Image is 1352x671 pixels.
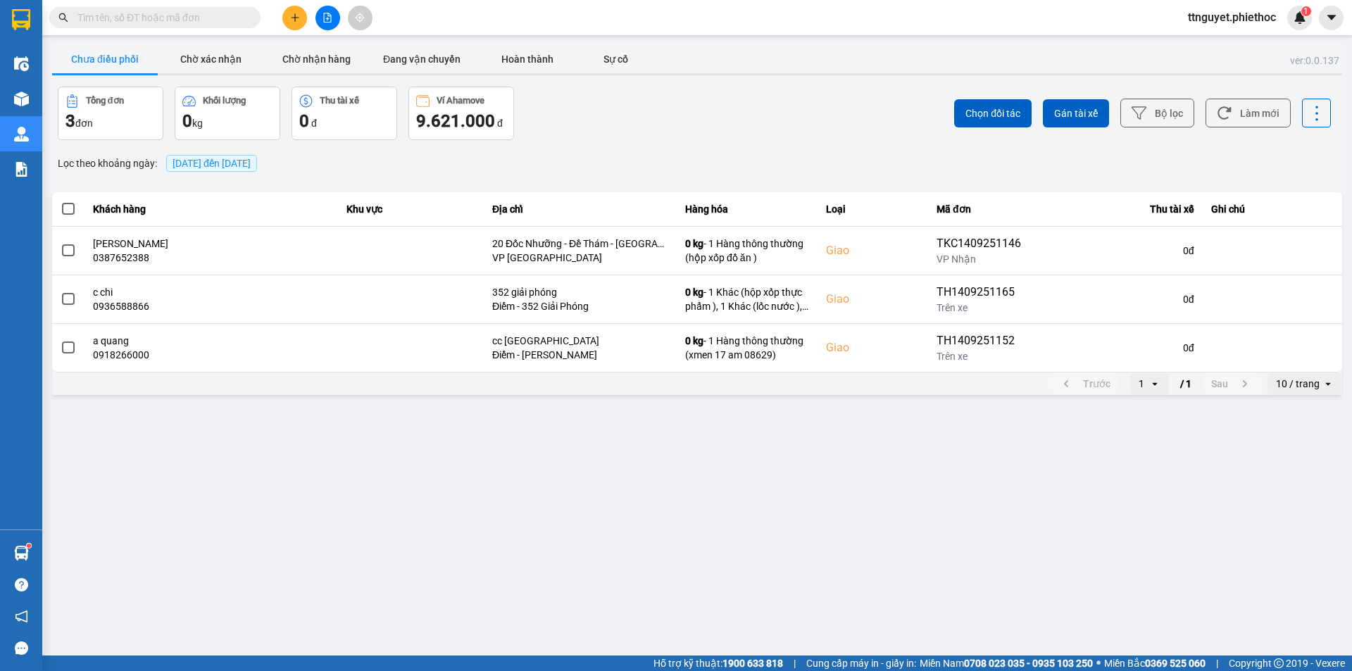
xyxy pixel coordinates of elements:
[1049,373,1119,394] button: previous page. current page 1 / 1
[58,13,68,23] span: search
[77,10,244,25] input: Tìm tên, số ĐT hoặc mã đơn
[492,334,668,348] div: cc [GEOGRAPHIC_DATA]
[1322,378,1334,389] svg: open
[15,610,28,623] span: notification
[158,45,263,73] button: Chờ xác nhận
[492,237,668,251] div: 20 Đốc Nhưỡng - Đề Thám - [GEOGRAPHIC_DATA]
[1301,6,1311,16] sup: 1
[492,299,668,313] div: Điểm - 352 Giải Phóng
[1043,99,1109,127] button: Gán tài xế
[826,339,920,356] div: Giao
[1145,658,1206,669] strong: 0369 525 060
[937,301,1025,315] div: Trên xe
[1054,106,1098,120] span: Gán tài xế
[1319,6,1344,30] button: caret-down
[15,641,28,655] span: message
[14,56,29,71] img: warehouse-icon
[1042,244,1194,258] div: 0 đ
[182,111,192,131] span: 0
[263,45,369,73] button: Chờ nhận hàng
[299,111,309,131] span: 0
[965,106,1020,120] span: Chọn đối tác
[320,96,359,106] div: Thu tài xế
[84,192,339,227] th: Khách hàng
[1096,660,1101,666] span: ⚪️
[492,251,668,265] div: VP [GEOGRAPHIC_DATA]
[794,656,796,671] span: |
[1303,6,1308,16] span: 1
[348,6,373,30] button: aim
[685,237,809,265] div: - 1 Hàng thông thường (hộp xốp đồ ăn )
[677,192,818,227] th: Hàng hóa
[182,110,273,132] div: kg
[93,251,330,265] div: 0387652388
[826,291,920,308] div: Giao
[12,9,30,30] img: logo-vxr
[93,285,330,299] div: c chi
[1042,201,1194,218] div: Thu tài xế
[1216,656,1218,671] span: |
[806,656,916,671] span: Cung cấp máy in - giấy in:
[315,6,340,30] button: file-add
[299,110,389,132] div: đ
[653,656,783,671] span: Hỗ trợ kỹ thuật:
[937,284,1025,301] div: TH1409251165
[27,544,31,548] sup: 1
[685,335,703,346] span: 0 kg
[1203,192,1342,227] th: Ghi chú
[292,87,397,140] button: Thu tài xế0 đ
[954,99,1032,127] button: Chọn đối tác
[58,87,163,140] button: Tổng đơn3đơn
[175,87,280,140] button: Khối lượng0kg
[52,45,158,73] button: Chưa điều phối
[937,235,1025,252] div: TKC1409251146
[1149,378,1160,389] svg: open
[937,332,1025,349] div: TH1409251152
[1180,375,1191,392] span: / 1
[685,334,809,362] div: - 1 Hàng thông thường (xmen 17 am 08629)
[1274,658,1284,668] span: copyright
[818,192,928,227] th: Loại
[580,45,651,73] button: Sự cố
[937,252,1025,266] div: VP Nhận
[14,546,29,560] img: warehouse-icon
[173,158,251,169] span: 14/09/2025 đến 14/09/2025
[166,155,257,172] span: [DATE] đến [DATE]
[1120,99,1194,127] button: Bộ lọc
[355,13,365,23] span: aim
[58,156,157,171] span: Lọc theo khoảng ngày :
[826,242,920,259] div: Giao
[437,96,484,106] div: Ví Ahamove
[282,6,307,30] button: plus
[65,111,75,131] span: 3
[14,92,29,106] img: warehouse-icon
[1294,11,1306,24] img: icon-new-feature
[920,656,1093,671] span: Miền Nam
[964,658,1093,669] strong: 0708 023 035 - 0935 103 250
[1104,656,1206,671] span: Miền Bắc
[1203,373,1262,394] button: next page. current page 1 / 1
[65,110,156,132] div: đơn
[1321,377,1322,391] input: Selected 10 / trang.
[93,348,330,362] div: 0918266000
[93,334,330,348] div: a quang
[685,285,809,313] div: - 1 Khác (hộp xốp thực phẩm ), 1 Khác (lốc nước ), 1 Hàng thông thường (hct nước)
[15,578,28,591] span: question-circle
[492,285,668,299] div: 352 giải phóng
[290,13,300,23] span: plus
[1042,341,1194,355] div: 0 đ
[492,348,668,362] div: Điểm - [PERSON_NAME]
[416,111,495,131] span: 9.621.000
[14,162,29,177] img: solution-icon
[937,349,1025,363] div: Trên xe
[928,192,1034,227] th: Mã đơn
[484,192,677,227] th: Địa chỉ
[1206,99,1291,127] button: Làm mới
[1325,11,1338,24] span: caret-down
[86,96,124,106] div: Tổng đơn
[203,96,246,106] div: Khối lượng
[1139,377,1144,391] div: 1
[93,237,330,251] div: [PERSON_NAME]
[416,110,506,132] div: đ
[323,13,332,23] span: file-add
